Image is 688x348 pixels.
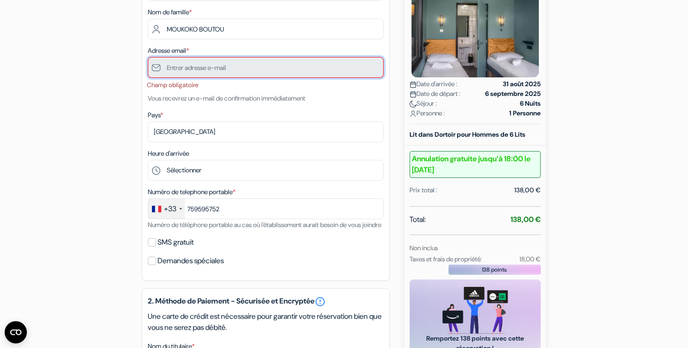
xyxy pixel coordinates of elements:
div: Prix total : [410,185,437,195]
img: calendar.svg [410,81,417,88]
span: Séjour : [410,99,437,108]
strong: 6 septembre 2025 [485,89,541,99]
small: Vous recevrez un e-mail de confirmation immédiatement [148,94,305,102]
img: gift_card_hero_new.png [442,287,508,334]
small: Non inclus [410,244,438,252]
input: Entrer le nom de famille [148,19,384,39]
label: Numéro de telephone portable [148,187,235,197]
label: Demandes spéciales [158,254,224,267]
b: Lit dans Dortoir pour Hommes de 6 Lits [410,130,525,139]
label: Pays [148,110,163,120]
strong: 138,00 € [511,215,541,224]
span: Date de départ : [410,89,461,99]
img: user_icon.svg [410,110,417,117]
li: Champ obligatoire [147,81,384,90]
h5: 2. Méthode de Paiement - Sécurisée et Encryptée [148,296,384,307]
small: Numéro de téléphone portable au cas où l'établissement aurait besoin de vous joindre [148,221,381,229]
b: Annulation gratuite jusqu’à 18:00 le [DATE] [410,151,541,178]
label: Nom de famille [148,7,192,17]
span: Personne : [410,108,445,118]
small: 18,00 € [519,255,540,263]
strong: 31 août 2025 [503,79,541,89]
div: France: +33 [148,199,185,219]
span: Date d'arrivée : [410,79,457,89]
img: calendar.svg [410,91,417,98]
label: Adresse email [148,46,189,56]
img: moon.svg [410,101,417,108]
input: Entrer adresse e-mail [148,57,384,78]
div: 138,00 € [514,185,541,195]
button: Ouvrir le widget CMP [5,321,27,343]
a: error_outline [315,296,326,307]
p: Une carte de crédit est nécessaire pour garantir votre réservation bien que vous ne serez pas déb... [148,311,384,333]
strong: 1 Personne [509,108,541,118]
label: SMS gratuit [158,236,194,249]
span: Total: [410,214,426,225]
label: Heure d'arrivée [148,149,189,158]
span: 138 points [482,266,507,274]
div: +33 [164,203,177,215]
small: Taxes et frais de propriété: [410,255,482,263]
input: 6 12 34 56 78 [148,198,384,219]
strong: 6 Nuits [520,99,541,108]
